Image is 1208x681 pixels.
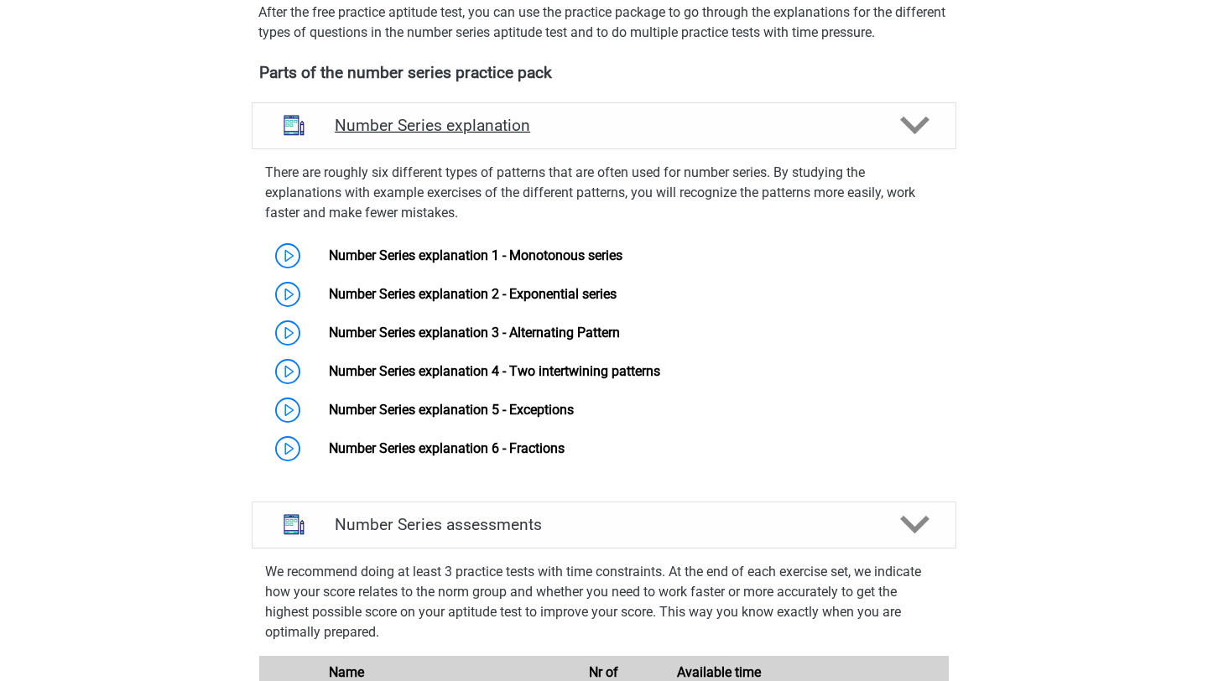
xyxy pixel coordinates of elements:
a: Number Series explanation 6 - Fractions [329,440,565,456]
h4: Number Series explanation [335,116,873,135]
a: assessments Number Series assessments [245,502,963,548]
p: There are roughly six different types of patterns that are often used for number series. By study... [265,163,943,223]
h4: Parts of the number series practice pack [259,63,949,82]
a: Number Series explanation 2 - Exponential series [329,286,617,302]
h4: Number Series assessments [335,515,873,534]
img: number series explanations [273,104,315,147]
img: number series assessments [273,503,315,546]
div: After the free practice aptitude test, you can use the practice package to go through the explana... [252,3,956,43]
p: We recommend doing at least 3 practice tests with time constraints. At the end of each exercise s... [265,562,943,642]
a: Number Series explanation 3 - Alternating Pattern [329,325,620,340]
a: Number Series explanation 5 - Exceptions [329,402,574,418]
a: Number Series explanation 4 - Two intertwining patterns [329,363,660,379]
a: explanations Number Series explanation [245,102,963,149]
a: Number Series explanation 1 - Monotonous series [329,247,622,263]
